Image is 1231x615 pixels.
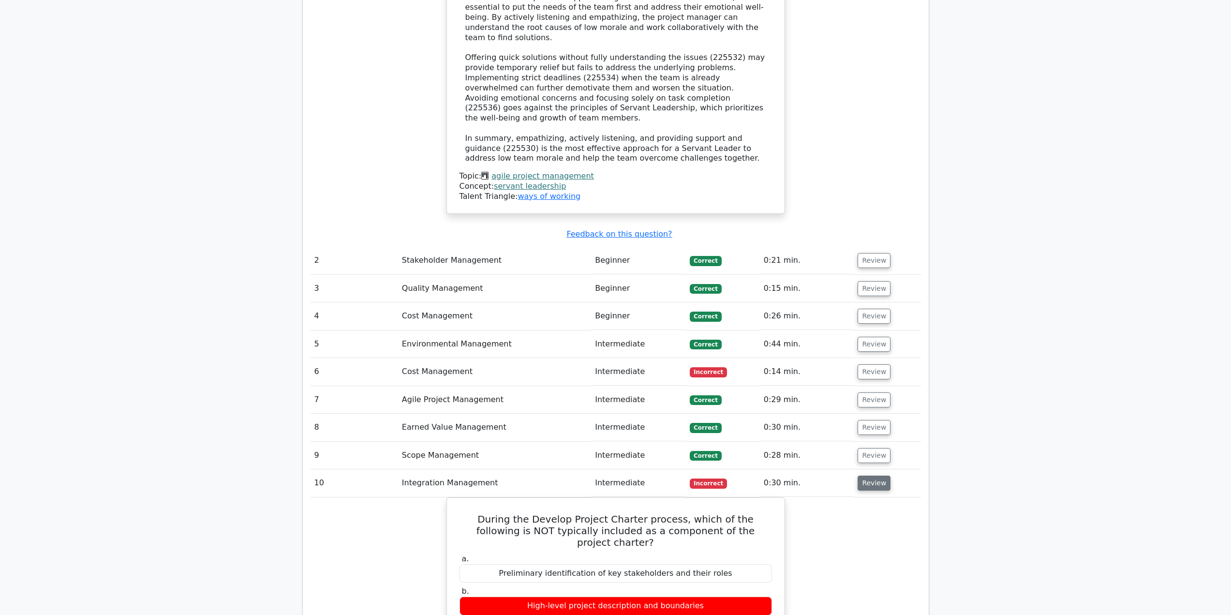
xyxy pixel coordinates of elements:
[690,479,727,488] span: Incorrect
[760,442,854,469] td: 0:28 min.
[760,469,854,497] td: 0:30 min.
[460,181,772,192] div: Concept:
[858,392,890,407] button: Review
[311,330,398,358] td: 5
[311,386,398,414] td: 7
[311,302,398,330] td: 4
[591,386,686,414] td: Intermediate
[518,192,580,201] a: ways of working
[760,275,854,302] td: 0:15 min.
[690,284,721,294] span: Correct
[858,253,890,268] button: Review
[398,469,591,497] td: Integration Management
[398,442,591,469] td: Scope Management
[491,171,594,180] a: agile project management
[591,247,686,274] td: Beginner
[591,414,686,441] td: Intermediate
[398,358,591,386] td: Cost Management
[858,420,890,435] button: Review
[311,469,398,497] td: 10
[398,247,591,274] td: Stakeholder Management
[760,414,854,441] td: 0:30 min.
[591,358,686,386] td: Intermediate
[591,330,686,358] td: Intermediate
[690,395,721,405] span: Correct
[591,469,686,497] td: Intermediate
[591,442,686,469] td: Intermediate
[398,275,591,302] td: Quality Management
[690,312,721,321] span: Correct
[690,367,727,377] span: Incorrect
[566,229,672,239] a: Feedback on this question?
[398,330,591,358] td: Environmental Management
[591,302,686,330] td: Beginner
[858,448,890,463] button: Review
[460,564,772,583] div: Preliminary identification of key stakeholders and their roles
[311,358,398,386] td: 6
[311,414,398,441] td: 8
[398,386,591,414] td: Agile Project Management
[858,309,890,324] button: Review
[462,586,469,596] span: b.
[690,451,721,461] span: Correct
[690,423,721,433] span: Correct
[760,247,854,274] td: 0:21 min.
[690,340,721,349] span: Correct
[858,281,890,296] button: Review
[760,302,854,330] td: 0:26 min.
[460,171,772,201] div: Talent Triangle:
[462,554,469,563] span: a.
[760,330,854,358] td: 0:44 min.
[494,181,566,191] a: servant leadership
[398,302,591,330] td: Cost Management
[311,247,398,274] td: 2
[760,386,854,414] td: 0:29 min.
[398,414,591,441] td: Earned Value Management
[311,275,398,302] td: 3
[311,442,398,469] td: 9
[858,337,890,352] button: Review
[591,275,686,302] td: Beginner
[690,256,721,266] span: Correct
[760,358,854,386] td: 0:14 min.
[459,513,773,548] h5: During the Develop Project Charter process, which of the following is NOT typically included as a...
[858,476,890,491] button: Review
[460,171,772,181] div: Topic:
[858,364,890,379] button: Review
